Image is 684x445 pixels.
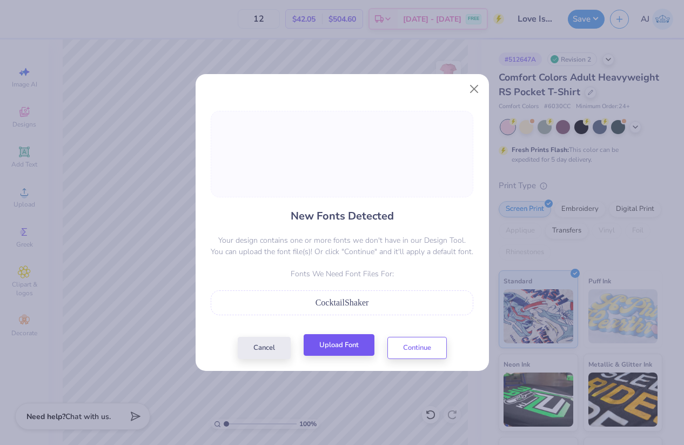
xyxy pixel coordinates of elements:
button: Continue [387,337,447,359]
span: CocktailShaker [316,298,369,307]
button: Close [464,79,484,99]
button: Upload Font [304,334,374,356]
button: Cancel [238,337,291,359]
h4: New Fonts Detected [291,208,394,224]
p: Your design contains one or more fonts we don't have in our Design Tool. You can upload the font ... [211,235,473,257]
p: Fonts We Need Font Files For: [211,268,473,280]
